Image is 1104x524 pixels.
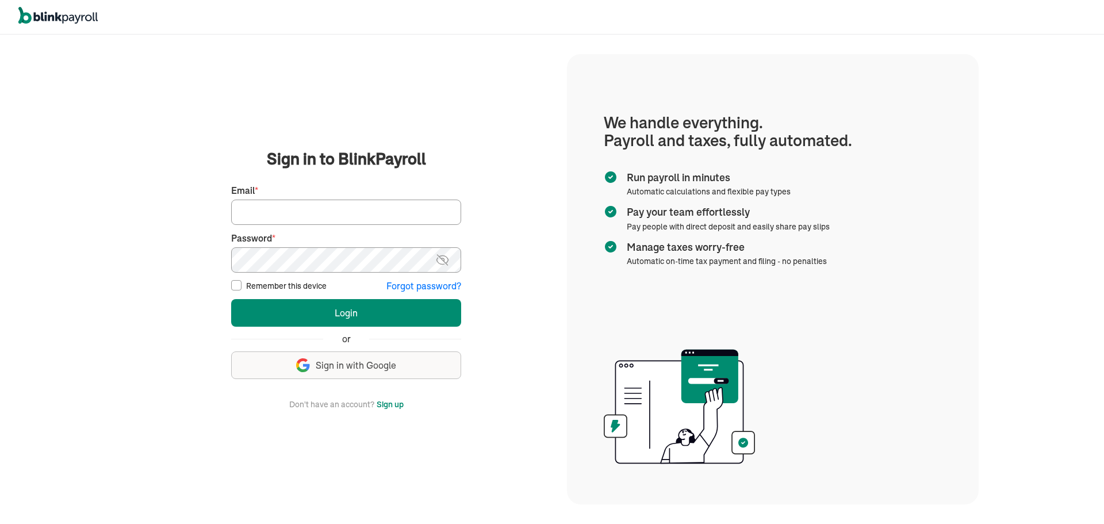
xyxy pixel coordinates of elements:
label: Email [231,184,461,197]
button: Sign in with Google [231,351,461,379]
img: illustration [604,346,755,468]
span: Pay your team effortlessly [627,205,825,220]
img: google [296,358,310,372]
img: checkmark [604,170,618,184]
span: Sign in to BlinkPayroll [267,147,426,170]
img: eye [435,253,450,267]
h1: We handle everything. Payroll and taxes, fully automated. [604,114,942,150]
span: Don't have an account? [289,397,374,411]
span: Sign in with Google [316,359,396,372]
span: Run payroll in minutes [627,170,786,185]
img: checkmark [604,205,618,219]
span: Automatic calculations and flexible pay types [627,186,791,197]
img: logo [18,7,98,24]
button: Login [231,299,461,327]
button: Forgot password? [386,280,461,293]
img: checkmark [604,240,618,254]
input: Your email address [231,200,461,225]
span: Automatic on-time tax payment and filing - no penalties [627,256,827,266]
label: Remember this device [246,280,327,292]
span: Manage taxes worry-free [627,240,822,255]
button: Sign up [377,397,404,411]
label: Password [231,232,461,245]
span: Pay people with direct deposit and easily share pay slips [627,221,830,232]
span: or [342,332,351,346]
